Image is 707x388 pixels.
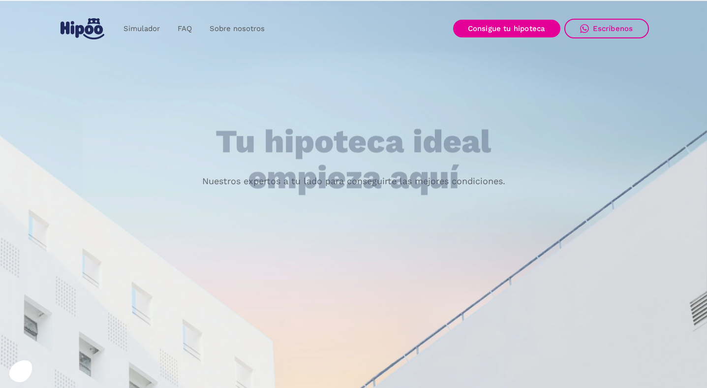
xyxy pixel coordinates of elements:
[593,24,633,33] div: Escríbenos
[59,14,107,43] a: home
[169,19,201,38] a: FAQ
[453,20,560,37] a: Consigue tu hipoteca
[564,19,649,38] a: Escríbenos
[167,124,540,195] h1: Tu hipoteca ideal empieza aquí
[115,19,169,38] a: Simulador
[201,19,274,38] a: Sobre nosotros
